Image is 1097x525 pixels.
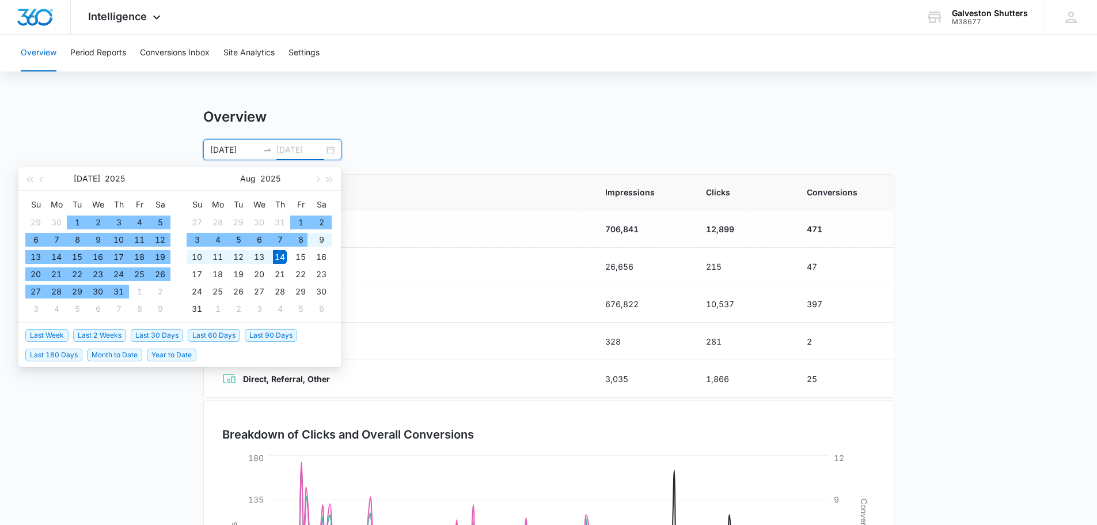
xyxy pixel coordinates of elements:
div: 15 [70,250,84,264]
td: 2025-09-03 [249,300,269,318]
div: 21 [50,267,63,281]
td: 2025-08-21 [269,266,290,283]
td: 2025-06-30 [46,214,67,231]
th: Mo [46,195,67,214]
div: 8 [132,302,146,316]
div: account id [952,18,1028,26]
td: 2025-08-17 [187,266,207,283]
td: 2025-08-08 [290,231,311,248]
div: 31 [273,216,287,229]
td: 2025-07-30 [249,214,269,231]
div: 14 [50,250,63,264]
td: 2025-07-25 [129,266,150,283]
td: 2025-07-27 [25,283,46,300]
tspan: 180 [248,453,264,463]
th: Su [25,195,46,214]
div: 18 [132,250,146,264]
div: 7 [50,233,63,247]
td: 2025-08-29 [290,283,311,300]
td: 2025-08-22 [290,266,311,283]
div: 9 [153,302,167,316]
div: 25 [211,285,225,299]
div: 15 [294,250,308,264]
div: 28 [211,216,225,229]
div: 30 [91,285,105,299]
div: account name [952,9,1028,18]
td: 2025-07-21 [46,266,67,283]
td: 2025-08-12 [228,248,249,266]
div: 5 [231,233,245,247]
td: 2025-07-20 [25,266,46,283]
span: Last 2 Weeks [73,329,126,342]
div: 27 [29,285,43,299]
button: Site Analytics [223,35,275,71]
div: 16 [314,250,328,264]
div: 6 [252,233,266,247]
div: 11 [211,250,225,264]
tspan: 12 [834,453,844,463]
div: 22 [70,267,84,281]
td: 2025-08-16 [311,248,332,266]
span: Conversions [807,186,875,198]
th: Mo [207,195,228,214]
div: 22 [294,267,308,281]
td: 2025-07-09 [88,231,108,248]
div: 2 [91,216,105,229]
td: 2025-07-28 [207,214,228,231]
td: 397 [793,285,894,323]
td: 2025-07-14 [46,248,67,266]
th: Th [269,195,290,214]
div: 27 [252,285,266,299]
h1: Overview [203,108,267,126]
td: 10,537 [692,285,793,323]
div: 29 [29,216,43,229]
td: 1,866 [692,360,793,398]
div: 1 [294,216,308,229]
div: 1 [132,285,146,299]
td: 2025-07-31 [108,283,129,300]
td: 2025-08-07 [269,231,290,248]
div: 3 [29,302,43,316]
td: 2025-07-28 [46,283,67,300]
div: 1 [211,302,225,316]
td: 2025-08-31 [187,300,207,318]
div: 23 [91,267,105,281]
span: swap-right [263,145,272,154]
span: Last 180 Days [25,349,82,361]
th: Fr [129,195,150,214]
div: 1 [70,216,84,229]
td: 47 [793,248,894,285]
div: 7 [273,233,287,247]
button: Settings [289,35,320,71]
td: 2025-07-24 [108,266,129,283]
td: 2025-07-27 [187,214,207,231]
td: 2025-09-02 [228,300,249,318]
th: Th [108,195,129,214]
span: Last 30 Days [131,329,183,342]
div: 3 [190,233,204,247]
td: 26,656 [591,248,692,285]
td: 2025-09-01 [207,300,228,318]
td: 2025-08-02 [311,214,332,231]
td: 2025-08-10 [187,248,207,266]
td: 2025-08-03 [187,231,207,248]
td: 2025-08-01 [129,283,150,300]
td: 471 [793,210,894,248]
div: 20 [29,267,43,281]
div: 4 [273,302,287,316]
td: 2025-07-22 [67,266,88,283]
div: 20 [252,267,266,281]
td: 2025-08-01 [290,214,311,231]
td: 2025-07-08 [67,231,88,248]
td: 2025-08-09 [150,300,170,318]
th: We [249,195,269,214]
span: Intelligence [88,10,147,22]
td: 2025-08-07 [108,300,129,318]
div: 18 [211,267,225,281]
th: We [88,195,108,214]
td: 2025-07-02 [88,214,108,231]
span: Month to Date [87,349,142,361]
div: 28 [50,285,63,299]
td: 2025-08-05 [228,231,249,248]
td: 2025-08-09 [311,231,332,248]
